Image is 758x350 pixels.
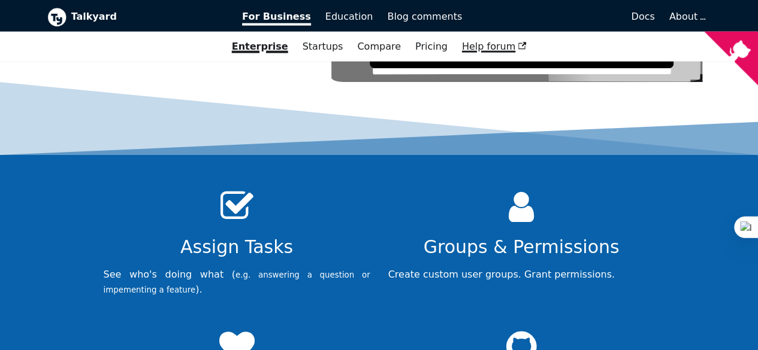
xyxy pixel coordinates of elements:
a: Enterprise [225,36,295,56]
a: Compare [357,40,401,51]
span: For Business [242,11,311,26]
img: Talkyard logo [47,7,67,26]
span: Docs [631,11,654,22]
a: Blog comments [380,7,469,27]
small: e.g. answering a question or impementing a feature [104,270,370,294]
a: Education [318,7,380,27]
a: Help forum [455,36,534,56]
span: Education [325,11,373,22]
a: Startups [295,36,351,56]
p: See who's doing what ( ). [104,267,370,296]
a: For Business [235,7,318,27]
p: Create custom user groups. Grant permissions. [388,267,655,281]
b: Talkyard [71,9,226,25]
span: Blog comments [387,11,462,22]
a: Docs [469,7,662,27]
span: Help forum [462,40,527,51]
h2: Assign Tasks [104,236,370,258]
a: Pricing [408,36,455,56]
a: Talkyard logoTalkyard [47,7,226,26]
h2: Groups & Permissions [388,236,655,258]
a: About [669,11,704,22]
